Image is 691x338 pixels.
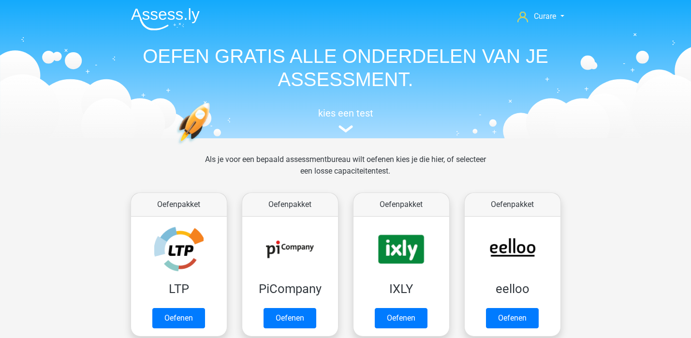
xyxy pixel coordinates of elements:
[486,308,539,328] a: Oefenen
[123,107,568,133] a: kies een test
[123,107,568,119] h5: kies een test
[123,44,568,91] h1: OEFEN GRATIS ALLE ONDERDELEN VAN JE ASSESSMENT.
[197,154,494,189] div: Als je voor een bepaald assessmentbureau wilt oefenen kies je die hier, of selecteer een losse ca...
[514,11,568,22] a: Curare
[131,8,200,30] img: Assessly
[338,125,353,132] img: assessment
[375,308,427,328] a: Oefenen
[152,308,205,328] a: Oefenen
[534,12,556,21] span: Curare
[264,308,316,328] a: Oefenen
[176,103,248,190] img: oefenen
